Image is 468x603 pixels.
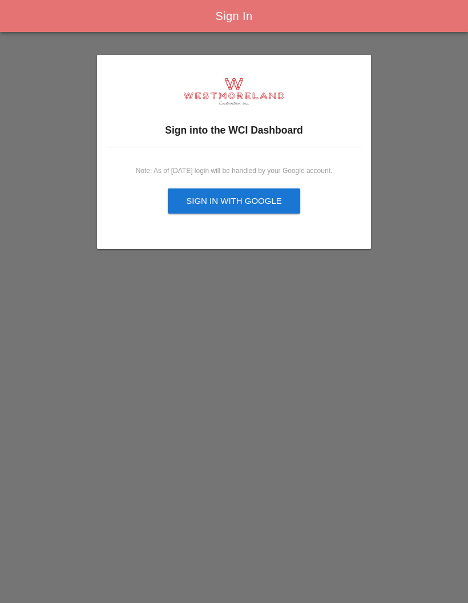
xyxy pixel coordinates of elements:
h3: Sign into the WCI Dashboard [106,123,362,138]
div: Sign in with Google [186,195,282,208]
button: Sign in with Google [168,188,300,214]
img: logo [184,78,284,105]
span: Sign In [215,10,252,22]
div: Note: As of [DATE] login will be handled by your Google account. [115,166,353,176]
